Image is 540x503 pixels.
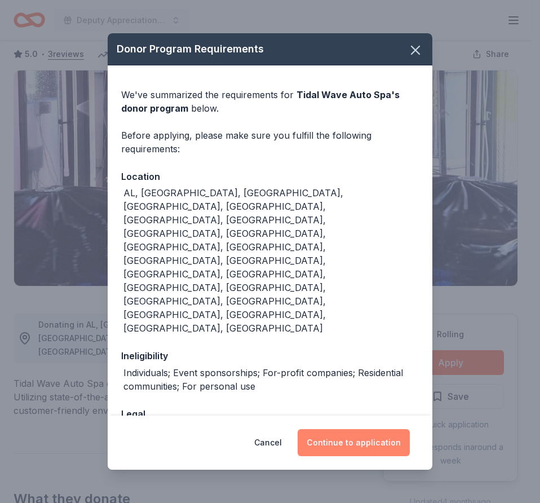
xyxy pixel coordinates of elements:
div: AL, [GEOGRAPHIC_DATA], [GEOGRAPHIC_DATA], [GEOGRAPHIC_DATA], [GEOGRAPHIC_DATA], [GEOGRAPHIC_DATA]... [123,186,419,335]
div: Ineligibility [121,348,419,363]
button: Continue to application [298,429,410,456]
div: Before applying, please make sure you fulfill the following requirements: [121,129,419,156]
div: Donor Program Requirements [108,33,432,65]
button: Cancel [254,429,282,456]
div: Legal [121,407,419,421]
div: Location [121,169,419,184]
div: Individuals; Event sponsorships; For-profit companies; Residential communities; For personal use [123,366,419,393]
div: We've summarized the requirements for below. [121,88,419,115]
